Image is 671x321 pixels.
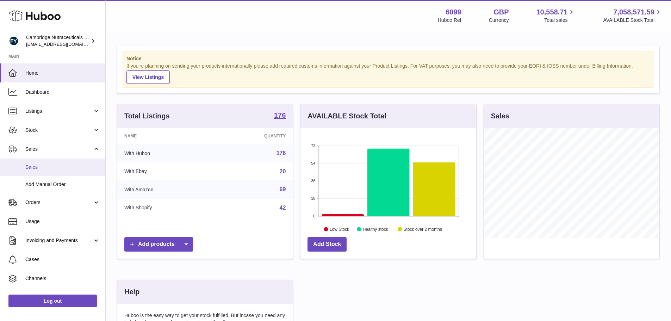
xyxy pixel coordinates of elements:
span: Add Manual Order [25,181,100,188]
text: 0 [313,214,316,218]
a: 7,058,571.59 AVAILABLE Stock Total [603,7,663,24]
span: 10,558.71 [536,7,567,17]
td: With Shopify [117,199,213,217]
text: 54 [311,161,316,165]
a: 176 [274,112,286,120]
span: Usage [25,218,100,225]
h3: Help [124,287,139,297]
h3: AVAILABLE Stock Total [307,111,386,121]
a: Add Stock [307,237,347,252]
a: 42 [280,205,286,211]
a: 10,558.71 Total sales [536,7,576,24]
span: Sales [25,164,100,171]
text: Stock over 2 months [404,227,442,232]
th: Name [117,128,213,144]
a: View Listings [126,70,170,84]
td: With Huboo [117,144,213,162]
span: Invoicing and Payments [25,237,93,244]
span: Stock [25,127,93,134]
text: 36 [311,179,316,183]
div: Cambridge Nutraceuticals Ltd [26,34,89,48]
h3: Sales [491,111,509,121]
span: 7,058,571.59 [613,7,654,17]
div: If you're planning on sending your products internationally please add required customs informati... [126,63,650,84]
span: Dashboard [25,89,100,95]
text: 18 [311,196,316,200]
text: Healthy stock [363,227,389,232]
span: Listings [25,108,93,115]
td: With Ebay [117,162,213,181]
strong: Notice [126,55,650,62]
img: internalAdmin-6099@internal.huboo.com [8,36,19,46]
div: Huboo Ref [438,17,461,24]
div: Currency [489,17,509,24]
th: Quantity [213,128,293,144]
a: 176 [277,150,286,156]
strong: 176 [274,112,286,119]
a: 69 [280,186,286,192]
a: 20 [280,168,286,174]
h3: Total Listings [124,111,170,121]
strong: 6099 [446,7,461,17]
span: Sales [25,146,93,153]
text: 72 [311,143,316,148]
span: [EMAIL_ADDRESS][DOMAIN_NAME] [26,41,104,47]
span: Cases [25,256,100,263]
a: Log out [8,295,97,307]
text: Low Stock [330,227,349,232]
td: With Amazon [117,180,213,199]
strong: GBP [493,7,509,17]
span: Channels [25,275,100,282]
span: Orders [25,199,93,206]
span: Home [25,70,100,76]
span: Total sales [544,17,576,24]
span: AVAILABLE Stock Total [603,17,663,24]
a: Add products [124,237,193,252]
